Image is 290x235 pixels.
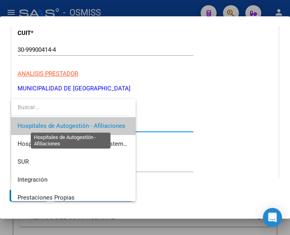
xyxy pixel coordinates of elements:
[18,194,75,201] span: Prestaciones Propias
[18,140,141,147] span: Hospitales - Facturas Débitadas Sistema viejo
[263,208,282,227] div: Open Intercom Messenger
[18,122,125,129] span: Hospitales de Autogestión - Afiliaciones
[11,99,130,116] input: dropdown search
[18,176,47,183] span: Integración
[18,158,29,165] span: SUR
